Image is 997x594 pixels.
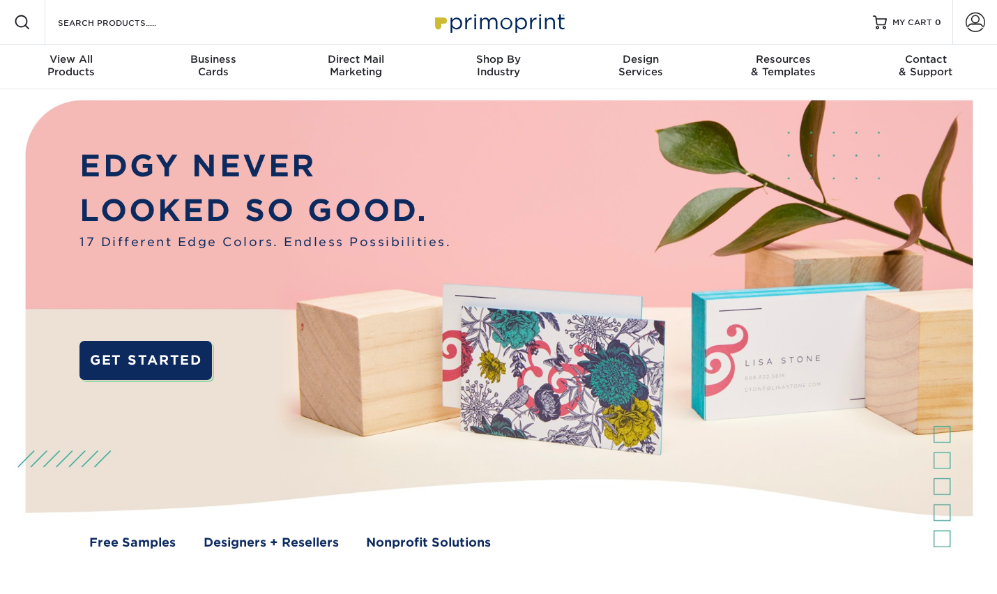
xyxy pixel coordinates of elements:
[570,53,712,66] span: Design
[570,45,712,89] a: DesignServices
[712,53,854,78] div: & Templates
[855,45,997,89] a: Contact& Support
[79,144,451,188] p: EDGY NEVER
[56,14,192,31] input: SEARCH PRODUCTS.....
[89,534,176,552] a: Free Samples
[712,53,854,66] span: Resources
[855,53,997,66] span: Contact
[142,53,284,66] span: Business
[427,45,570,89] a: Shop ByIndustry
[366,534,491,552] a: Nonprofit Solutions
[285,53,427,66] span: Direct Mail
[285,53,427,78] div: Marketing
[79,234,451,252] span: 17 Different Edge Colors. Endless Possibilities.
[855,53,997,78] div: & Support
[935,17,941,27] span: 0
[892,17,932,29] span: MY CART
[142,53,284,78] div: Cards
[570,53,712,78] div: Services
[427,53,570,78] div: Industry
[79,188,451,233] p: LOOKED SO GOOD.
[204,534,339,552] a: Designers + Resellers
[427,53,570,66] span: Shop By
[712,45,854,89] a: Resources& Templates
[429,7,568,37] img: Primoprint
[142,45,284,89] a: BusinessCards
[285,45,427,89] a: Direct MailMarketing
[79,341,212,380] a: GET STARTED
